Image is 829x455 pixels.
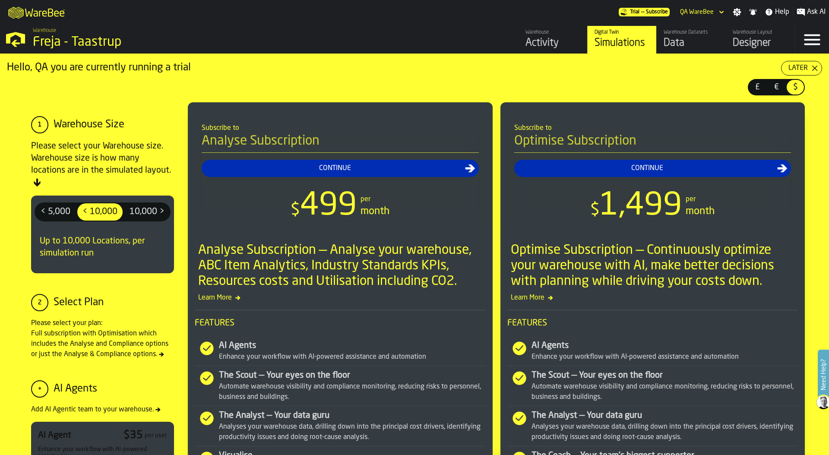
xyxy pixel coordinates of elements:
[202,160,479,177] button: button-Continue
[511,243,798,289] div: Optimise Subscription — Continuously optimize your warehouse with AI, make better decisions with ...
[677,7,726,17] div: DropdownMenuValue-QA WareBee
[686,194,696,205] div: per
[761,7,793,17] label: button-toggle-Help
[767,79,786,95] label: button-switch-multi-€
[532,410,798,422] div: The Analyst — Your data guru
[748,79,767,95] label: button-switch-multi-£
[680,9,714,16] div: DropdownMenuValue-QA WareBee
[525,29,580,35] div: Warehouse
[300,191,357,222] span: 499
[219,422,486,442] div: Analyses your warehouse data, drilling down into the principal cost drivers, identifying producti...
[656,26,725,54] a: link-to-/wh/i/36c4991f-68ef-4ca7-ab45-a2252c911eea/data
[33,28,56,34] span: Warehouse
[31,140,174,189] div: Please select your Warehouse size. Warehouse size is how many locations are in the simulated layout.
[768,80,785,95] div: thumb
[35,203,76,221] div: thumb
[124,203,170,221] div: thumb
[202,133,479,153] h4: Analyse Subscription
[7,61,781,75] div: Hello, QA you are currently running a trial
[793,7,829,17] label: button-toggle-Ask AI
[507,317,798,329] span: Features
[518,26,587,54] a: link-to-/wh/i/36c4991f-68ef-4ca7-ab45-a2252c911eea/feed/
[795,26,829,54] label: button-toggle-Menu
[819,351,828,399] label: Need Help?
[595,29,649,35] div: Digital Twin
[77,203,123,221] div: thumb
[219,370,486,382] div: The Scout — Your eyes on the floor
[79,205,121,219] span: < 10,000
[749,80,766,95] div: thumb
[630,9,639,15] span: Trial
[35,202,76,221] label: button-switch-multi-< 5,000
[514,133,791,153] h4: Optimise Subscription
[123,429,143,442] div: $ 35
[587,26,656,54] a: link-to-/wh/i/36c4991f-68ef-4ca7-ab45-a2252c911eea/simulations
[219,410,486,422] div: The Analyst — Your data guru
[123,202,171,221] label: button-switch-multi-10,000 >
[31,116,48,133] div: 1
[31,380,48,398] div: +
[600,191,682,222] span: 1,499
[37,205,74,219] span: < 5,000
[785,63,811,73] div: Later
[646,9,668,15] span: Subscribe
[733,29,788,35] div: Warehouse Layout
[532,370,798,382] div: The Scout — Your eyes on the floor
[195,293,486,303] span: Learn More
[769,82,783,93] span: €
[725,26,794,54] a: link-to-/wh/i/36c4991f-68ef-4ca7-ab45-a2252c911eea/designer
[525,36,580,50] div: Activity
[219,340,486,352] div: AI Agents
[595,36,649,50] div: Simulations
[31,294,48,311] div: 2
[33,35,266,50] div: Freja - Taastrup
[54,118,124,132] div: Warehouse Size
[733,36,788,50] div: Designer
[219,352,486,362] div: Enhance your workflow with AI-powered assistance and automation
[202,123,479,133] div: Subscribe to
[664,29,718,35] div: Warehouse Datasets
[38,430,71,442] div: AI Agent
[532,352,798,362] div: Enhance your workflow with AI-powered assistance and automation
[54,382,97,396] div: AI Agents
[729,8,745,16] label: button-toggle-Settings
[781,61,822,76] button: button-Later
[514,123,791,133] div: Subscribe to
[788,82,802,93] span: $
[787,80,804,95] div: thumb
[361,205,389,218] div: month
[786,79,805,95] label: button-switch-multi-$
[532,382,798,402] div: Automate warehouse visibility and compliance monitoring, reducing risks to personnel, business an...
[31,404,174,415] div: Add AI Agentic team to your warehouse.
[31,318,174,360] div: Please select your plan: Full subscription with Optimisation which includes the Analyse and Compl...
[35,228,171,266] div: Up to 10,000 Locations, per simulation run
[532,422,798,442] div: Analyses your warehouse data, drilling down into the principal cost drivers, identifying producti...
[126,205,168,219] span: 10,000 >
[195,317,486,329] span: Features
[664,36,718,50] div: Data
[775,7,789,17] span: Help
[291,202,300,219] span: $
[532,340,798,352] div: AI Agents
[219,382,486,402] div: Automate warehouse visibility and compliance monitoring, reducing risks to personnel, business an...
[54,296,104,310] div: Select Plan
[514,160,791,177] button: button-Continue
[619,8,670,16] div: Menu Subscription
[507,293,798,303] span: Learn More
[750,82,764,93] span: £
[686,205,715,218] div: month
[361,194,370,205] div: per
[745,8,761,16] label: button-toggle-Notifications
[619,8,670,16] a: link-to-/wh/i/36c4991f-68ef-4ca7-ab45-a2252c911eea/pricing/
[641,9,644,15] span: —
[76,202,123,221] label: button-switch-multi-< 10,000
[205,163,465,174] div: Continue
[807,7,826,17] span: Ask AI
[590,202,600,219] span: $
[198,243,486,289] div: Analyse Subscription — Analyse your warehouse, ABC Item Analytics, Industry Standards KPIs, Resou...
[145,432,167,439] div: per user
[518,163,778,174] div: Continue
